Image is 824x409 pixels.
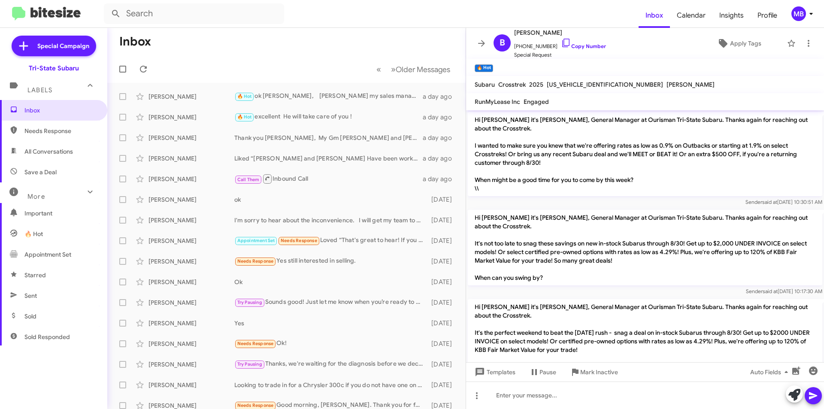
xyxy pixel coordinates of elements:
div: [DATE] [427,257,459,266]
div: a day ago [423,113,459,121]
span: Needs Response [237,258,274,264]
button: Auto Fields [743,364,798,380]
div: [PERSON_NAME] [148,113,234,121]
div: I'm sorry to hear about the inconvenience. I will get my team to resolve this immediately. We wil... [234,216,427,224]
span: Needs Response [237,341,274,346]
div: Thanks, we're waiting for the diagnosis before we decide on our next step. [234,359,427,369]
span: Sender [DATE] 10:17:30 AM [746,288,822,294]
div: [PERSON_NAME] [148,175,234,183]
span: All Conversations [24,147,73,156]
div: Ok [234,278,427,286]
span: Subaru [475,81,495,88]
div: [PERSON_NAME] [148,319,234,327]
p: Hi [PERSON_NAME] it's [PERSON_NAME], General Manager at Ourisman Tri-State Subaru. Thanks again f... [468,210,822,285]
span: [PERSON_NAME] [514,27,606,38]
div: MB [791,6,806,21]
span: said at [763,288,778,294]
button: MB [784,6,815,21]
span: Sent [24,291,37,300]
span: Needs Response [281,238,317,243]
div: [PERSON_NAME] [148,257,234,266]
a: Calendar [670,3,712,28]
div: [PERSON_NAME] [148,92,234,101]
span: Needs Response [237,403,274,408]
button: Pause [522,364,563,380]
div: excellent He will take care of you ! [234,112,423,122]
span: More [27,193,45,200]
span: Save a Deal [24,168,57,176]
span: Needs Response [24,127,97,135]
span: 🔥 Hot [24,230,43,238]
p: Hi [PERSON_NAME] it's [PERSON_NAME], General Manager at Ourisman Tri-State Subaru. Thanks again f... [468,112,822,196]
span: Important [24,209,97,218]
span: Appointment Set [237,238,275,243]
div: Sounds good! Just let me know when you’re ready to set up an appointment. Looking forward to assi... [234,297,427,307]
div: ok [PERSON_NAME], [PERSON_NAME] my sales manager is getting you a lease special i will get that o... [234,91,423,101]
span: Mark Inactive [580,364,618,380]
a: Special Campaign [12,36,96,56]
span: [PERSON_NAME] [666,81,715,88]
a: Copy Number [561,43,606,49]
div: [PERSON_NAME] [148,381,234,389]
div: [PERSON_NAME] [148,216,234,224]
div: Yes still interested in selling. [234,256,427,266]
div: [DATE] [427,195,459,204]
div: [PERSON_NAME] [148,278,234,286]
div: [DATE] [427,236,459,245]
span: Engaged [524,98,549,106]
div: a day ago [423,175,459,183]
button: Apply Tags [695,36,783,51]
div: [DATE] [427,278,459,286]
span: 2025 [529,81,543,88]
div: [DATE] [427,339,459,348]
div: [DATE] [427,216,459,224]
div: Thank you [PERSON_NAME], My Gm [PERSON_NAME] and [PERSON_NAME] sent you the proposal [DATE] [PERS... [234,133,423,142]
small: 🔥 Hot [475,64,493,72]
div: [DATE] [427,319,459,327]
a: Insights [712,3,751,28]
div: [DATE] [427,360,459,369]
div: [DATE] [427,298,459,307]
span: 🔥 Hot [237,114,252,120]
span: Labels [27,86,52,94]
span: Special Request [514,51,606,59]
div: Tri-State Subaru [29,64,79,73]
span: Sold [24,312,36,321]
a: Inbox [639,3,670,28]
h1: Inbox [119,35,151,48]
button: Mark Inactive [563,364,625,380]
div: [PERSON_NAME] [148,360,234,369]
div: [PERSON_NAME] [148,133,234,142]
div: [PERSON_NAME] [148,195,234,204]
button: Next [386,61,455,78]
button: Templates [466,364,522,380]
div: [PERSON_NAME] [148,236,234,245]
span: said at [762,199,777,205]
span: B [500,36,505,50]
span: [US_VEHICLE_IDENTIFICATION_NUMBER] [547,81,663,88]
span: Apply Tags [730,36,761,51]
div: Yes [234,319,427,327]
div: Liked “[PERSON_NAME] and [PERSON_NAME] Have been working your deal” [234,154,423,163]
span: 🔥 Hot [237,94,252,99]
span: Call Them [237,177,260,182]
div: [PERSON_NAME] [148,154,234,163]
span: Try Pausing [237,361,262,367]
input: Search [104,3,284,24]
span: Sold Responded [24,333,70,341]
span: Profile [751,3,784,28]
div: [PERSON_NAME] [148,339,234,348]
div: Loved “That's great to hear! If you ever consider selling your vehicle in the future, feel free t... [234,236,427,245]
span: Sender [DATE] 10:30:51 AM [745,199,822,205]
span: RunMyLease Inc [475,98,520,106]
span: « [376,64,381,75]
span: Appointment Set [24,250,71,259]
span: Auto Fields [750,364,791,380]
div: [PERSON_NAME] [148,298,234,307]
div: Looking to trade in for a Chrysler 300c if you do not have one on your lot I would not be interes... [234,381,427,389]
span: Templates [473,364,515,380]
span: [PHONE_NUMBER] [514,38,606,51]
span: Starred [24,271,46,279]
